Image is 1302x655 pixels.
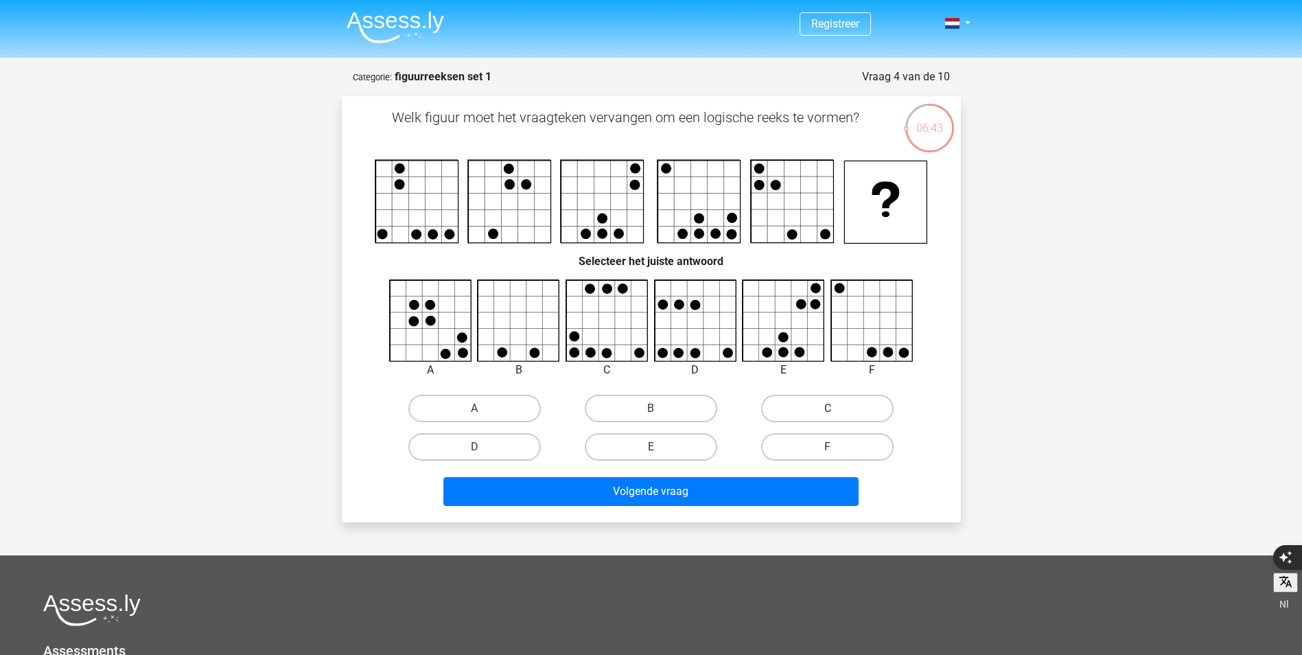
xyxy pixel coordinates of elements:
div: F [820,362,924,378]
small: Categorie: [353,72,392,82]
p: Welk figuur moet het vraagteken vervangen om een logische reeks te vormen? [364,107,887,148]
h6: Selecteer het juiste antwoord [364,244,939,268]
div: E [732,362,835,378]
label: C [761,395,894,422]
img: Assessly [347,11,444,43]
img: Assessly logo [43,594,141,626]
div: Vraag 4 van de 10 [862,69,950,85]
div: D [644,362,747,378]
button: Volgende vraag [443,477,859,506]
div: A [379,362,483,378]
strong: figuurreeksen set 1 [395,70,491,83]
label: A [408,395,541,422]
a: Registreer [811,17,859,30]
div: B [467,362,570,378]
label: F [761,433,894,461]
label: E [585,433,717,461]
label: B [585,395,717,422]
div: C [555,362,659,378]
div: 06:43 [904,102,955,137]
label: D [408,433,541,461]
